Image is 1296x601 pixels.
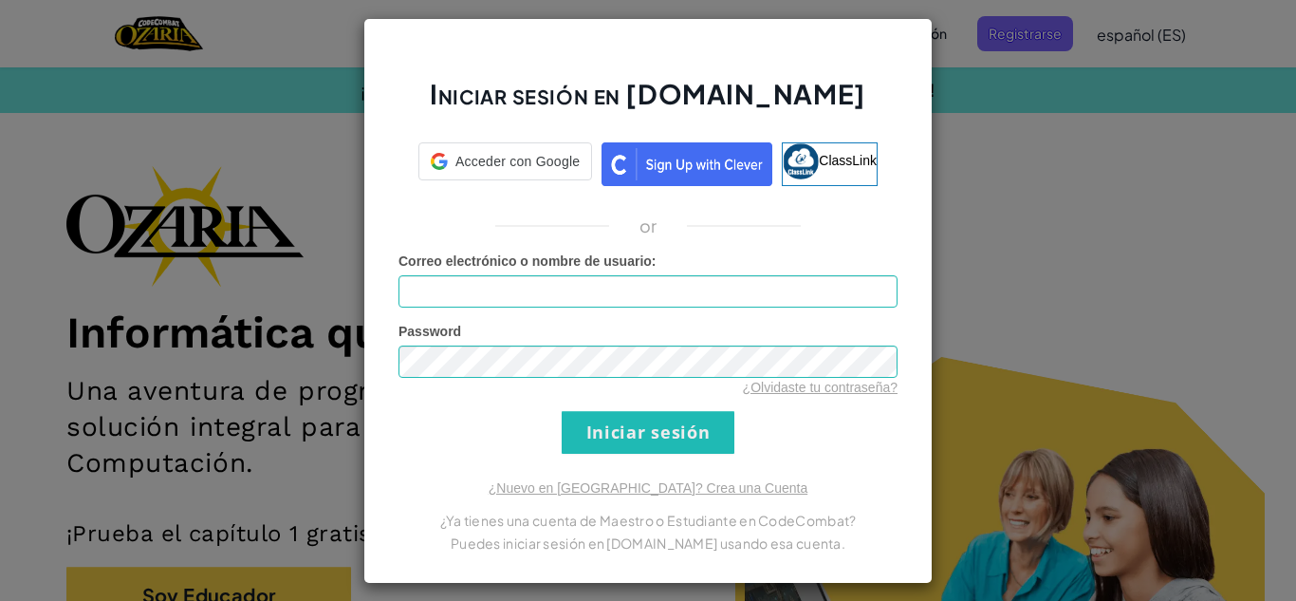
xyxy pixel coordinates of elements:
[418,142,592,186] a: Acceder con Google
[639,215,657,237] p: or
[398,532,898,554] p: Puedes iniciar sesión en [DOMAIN_NAME] usando esa cuenta.
[398,254,652,269] span: Correo electrónico o nombre de usuario
[602,142,772,186] img: clever_sso_button@2x.png
[398,252,657,271] label: :
[398,324,461,339] span: Password
[562,411,734,454] input: Iniciar sesión
[743,380,898,395] a: ¿Olvidaste tu contraseña?
[398,76,898,131] h2: Iniciar sesión en [DOMAIN_NAME]
[489,480,807,496] a: ¿Nuevo en [GEOGRAPHIC_DATA]? Crea una Cuenta
[398,509,898,532] p: ¿Ya tienes una cuenta de Maestro o Estudiante en CodeCombat?
[783,143,819,179] img: classlink-logo-small.png
[418,142,592,180] div: Acceder con Google
[819,152,877,167] span: ClassLink
[455,152,580,171] span: Acceder con Google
